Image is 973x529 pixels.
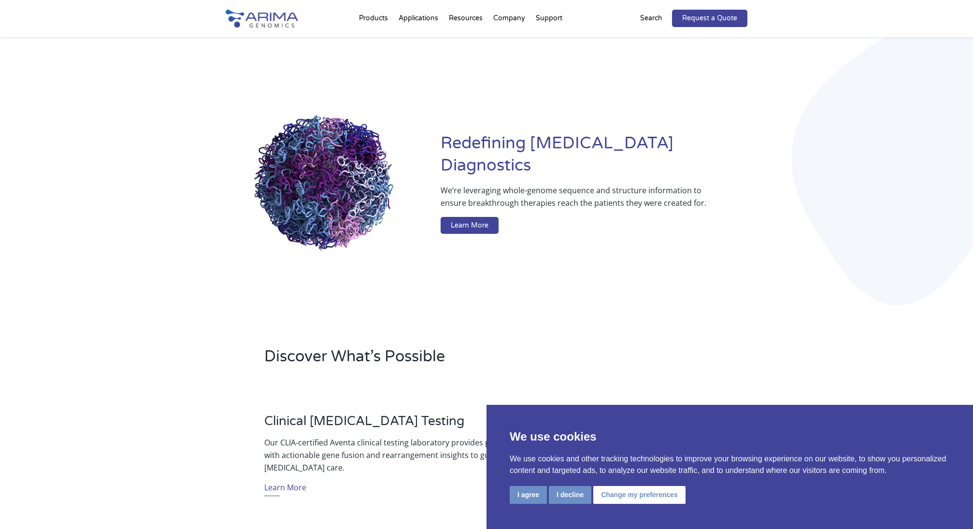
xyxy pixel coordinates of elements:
[264,481,306,496] a: Learn More
[441,184,709,217] p: We’re leveraging whole-genome sequence and structure information to ensure breakthrough therapies...
[264,346,610,375] h2: Discover What’s Possible
[593,486,686,504] button: Change my preferences
[672,10,747,27] a: Request a Quote
[226,10,298,28] img: Arima-Genomics-logo
[549,486,591,504] button: I decline
[510,453,950,476] p: We use cookies and other tracking technologies to improve your browsing experience on our website...
[441,132,747,184] h1: Redefining [MEDICAL_DATA] Diagnostics
[264,414,527,436] h3: Clinical [MEDICAL_DATA] Testing
[441,217,499,234] a: Learn More
[510,428,950,445] p: We use cookies
[264,436,527,474] p: Our CLIA-certified Aventa clinical testing laboratory provides physicians with actionable gene fu...
[510,486,547,504] button: I agree
[640,12,662,25] p: Search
